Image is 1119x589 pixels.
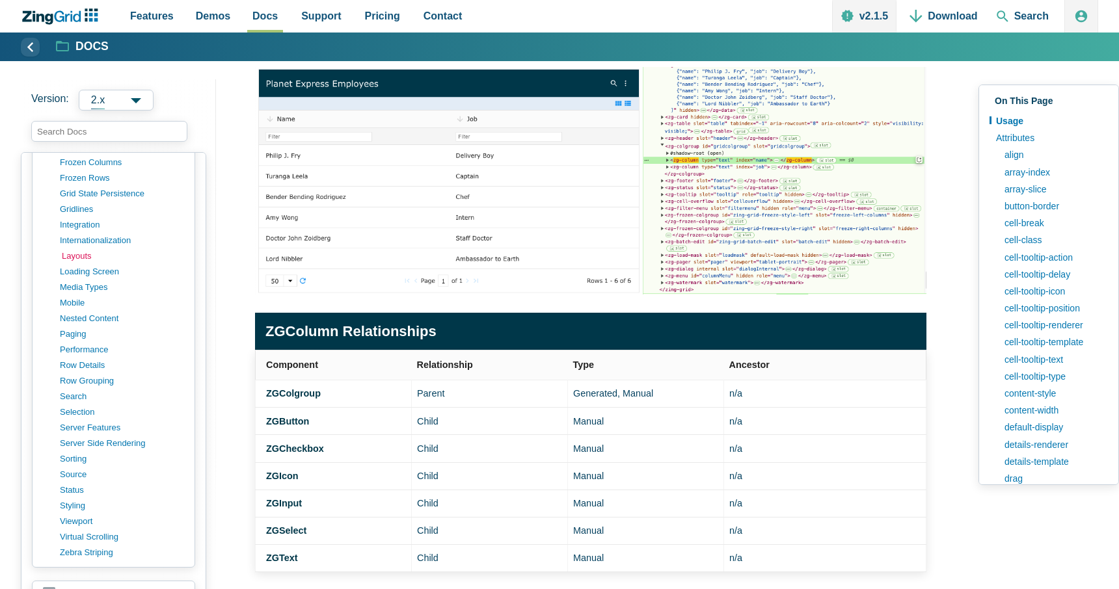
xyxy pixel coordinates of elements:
a: ZGCheckbox [266,443,324,454]
td: Manual [568,517,724,544]
span: Features [130,7,174,25]
a: styling [60,498,184,514]
a: server side rendering [60,436,184,451]
a: viewport [60,514,184,529]
a: ZGIcon [266,471,299,481]
input: Search Docs [31,121,187,142]
a: paging [60,326,184,342]
td: n/a [724,435,926,462]
strong: Docs [75,41,109,53]
a: source [60,467,184,482]
a: internationalization [60,233,184,248]
a: Usage [990,112,1108,129]
a: layouts [62,248,186,264]
a: loading screen [60,264,184,280]
td: Child [412,544,568,571]
a: array-index [998,164,1108,181]
a: performance [60,342,184,358]
a: frozen rows [60,170,184,186]
a: default-display [998,419,1108,436]
a: sorting [60,451,184,467]
th: Relationship [412,350,568,380]
a: virtual scrolling [60,529,184,545]
td: n/a [724,544,926,571]
a: array-slice [998,181,1108,198]
th: Ancestor [724,350,926,380]
a: server features [60,420,184,436]
td: Child [412,517,568,544]
td: n/a [724,517,926,544]
td: Child [412,435,568,462]
a: selection [60,404,184,420]
a: cell-tooltip-action [998,249,1108,266]
a: cell-tooltip-renderer [998,317,1108,334]
a: cell-tooltip-text [998,351,1108,368]
a: details-renderer [998,436,1108,453]
a: Docs [57,39,109,55]
span: Support [301,7,341,25]
a: ZGText [266,553,298,563]
td: n/a [724,490,926,517]
label: Versions [31,90,206,111]
a: ZGInput [266,498,302,508]
a: content-width [998,402,1108,419]
td: Manual [568,544,724,571]
a: grid state persistence [60,186,184,202]
td: Manual [568,462,724,490]
th: Component [256,350,412,380]
a: Attributes [990,129,1108,146]
span: Docs [252,7,278,25]
span: Demos [196,7,230,25]
a: cell-tooltip-type [998,368,1108,385]
span: Pricing [365,7,400,25]
img: Image of the DOM relationship for the zg-column web component tag [255,67,926,294]
td: n/a [724,380,926,408]
a: cell-tooltip-position [998,300,1108,317]
a: align [998,146,1108,163]
a: cell-tooltip-template [998,334,1108,350]
a: status [60,482,184,498]
a: ZGButton [266,416,309,426]
a: cell-class [998,231,1108,248]
a: row details [60,358,184,373]
td: Manual [568,408,724,435]
a: mobile [60,295,184,311]
a: integration [60,217,184,233]
td: n/a [724,462,926,490]
a: media types [60,280,184,295]
th: Type [568,350,724,380]
td: Child [412,408,568,435]
td: Generated, Manual [568,380,724,408]
a: ZingChart Logo. Click to return to the homepage [21,8,105,25]
a: zebra striping [60,545,184,560]
a: search [60,389,184,404]
a: button-border [998,198,1108,215]
td: Child [412,462,568,490]
a: frozen columns [60,155,184,170]
a: details-template [998,453,1108,470]
span: Version: [31,90,69,111]
td: Parent [412,380,568,408]
a: ZGSelect [266,525,306,536]
a: cell-break [998,215,1108,231]
td: n/a [724,408,926,435]
span: Contact [424,7,463,25]
a: drag [998,470,1108,487]
td: Manual [568,490,724,517]
a: content-style [998,385,1108,402]
a: nested content [60,311,184,326]
td: Child [412,490,568,517]
a: cell-tooltip-delay [998,266,1108,283]
a: ZGColgroup [266,388,321,399]
caption: ZGColumn Relationships [255,313,926,350]
td: Manual [568,435,724,462]
a: row grouping [60,373,184,389]
a: cell-tooltip-icon [998,283,1108,300]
